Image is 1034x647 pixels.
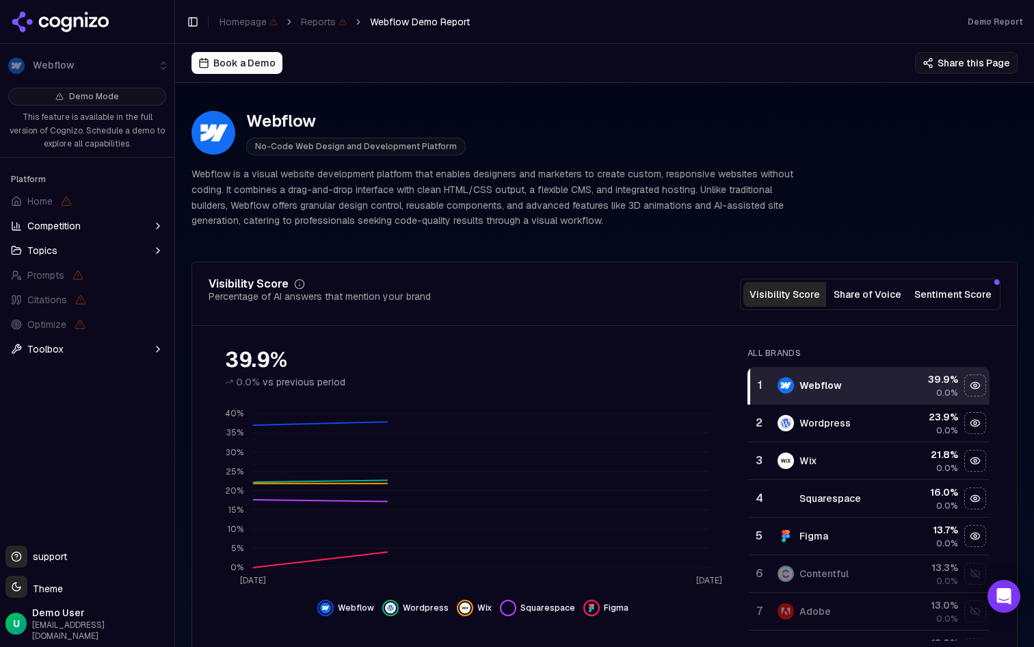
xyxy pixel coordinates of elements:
[317,600,374,616] button: Hide webflow data
[228,505,243,516] tspan: 15%
[370,15,470,29] span: Webflow Demo Report
[583,600,628,616] button: Hide figma data
[915,52,1018,74] button: Share this Page
[228,524,243,535] tspan: 10%
[5,168,169,190] div: Platform
[778,453,794,469] img: wix
[240,575,266,586] tspan: [DATE]
[799,605,831,618] div: Adobe
[32,620,169,642] span: [EMAIL_ADDRESS][DOMAIN_NAME]
[936,388,958,398] span: 0.0%
[246,138,466,155] span: No-Code Web Design and Development Platform
[225,485,243,496] tspan: 20%
[897,448,957,461] div: 21.8 %
[13,617,20,631] span: U
[897,598,957,612] div: 13.0 %
[5,215,169,237] button: Competition
[754,528,764,544] div: 5
[263,375,345,389] span: vs previous period
[964,375,986,396] button: Hide webflow data
[756,377,764,394] div: 1
[964,525,986,547] button: Hide figma data
[520,602,575,613] span: Squarespace
[749,480,990,518] tr: 4squarespaceSquarespace16.0%0.0%Hide squarespace data
[799,416,851,430] div: Wordpress
[936,463,958,474] span: 0.0%
[320,602,331,613] img: webflow
[936,425,958,436] span: 0.0%
[754,566,764,582] div: 6
[230,562,243,573] tspan: 0%
[747,348,990,359] div: All Brands
[226,447,243,458] tspan: 30%
[27,293,67,307] span: Citations
[897,523,957,537] div: 13.7 %
[27,194,53,208] span: Home
[27,244,57,257] span: Topics
[936,538,958,549] span: 0.0%
[69,91,119,102] span: Demo Mode
[799,567,849,581] div: Contentful
[27,583,63,595] span: Theme
[778,415,794,431] img: wordpress
[500,600,575,616] button: Hide squarespace data
[897,485,957,499] div: 16.0 %
[246,110,466,132] div: Webflow
[191,111,235,155] img: Webflow
[191,166,804,229] p: Webflow is a visual website development platform that enables designers and marketers to create c...
[964,600,986,622] button: Show adobe data
[754,453,764,469] div: 3
[964,412,986,434] button: Hide wordpress data
[27,219,81,233] span: Competition
[604,602,628,613] span: Figma
[936,613,958,624] span: 0.0%
[909,282,997,307] button: Sentiment Score
[778,566,794,582] img: contentful
[191,52,282,74] button: Book a Demo
[209,279,289,290] div: Visibility Score
[236,375,260,389] span: 0.0%
[226,427,243,438] tspan: 35%
[231,543,243,554] tspan: 5%
[964,563,986,585] button: Show contentful data
[403,602,449,613] span: Wordpress
[382,600,449,616] button: Hide wordpress data
[220,15,278,29] span: Homepage
[964,487,986,509] button: Hide squarespace data
[749,442,990,480] tr: 3wixWix21.8%0.0%Hide wix data
[457,600,492,616] button: Hide wix data
[754,603,764,620] div: 7
[799,529,828,543] div: Figma
[964,450,986,472] button: Hide wix data
[477,602,492,613] span: Wix
[799,379,842,392] div: Webflow
[301,15,347,29] span: Reports
[220,15,470,29] nav: breadcrumb
[27,342,64,356] span: Toolbox
[225,348,720,372] div: 39.9%
[226,466,243,477] tspan: 25%
[799,454,817,468] div: Wix
[987,580,1020,613] div: Open Intercom Messenger
[696,575,722,586] tspan: [DATE]
[749,518,990,555] tr: 5figmaFigma13.7%0.0%Hide figma data
[778,490,794,507] img: squarespace
[749,593,990,631] tr: 7adobeAdobe13.0%0.0%Show adobe data
[5,338,169,360] button: Toolbox
[749,405,990,442] tr: 2wordpressWordpress23.9%0.0%Hide wordpress data
[754,415,764,431] div: 2
[225,408,243,419] tspan: 40%
[778,603,794,620] img: adobe
[27,318,66,331] span: Optimize
[936,500,958,511] span: 0.0%
[897,372,957,386] div: 39.9 %
[936,576,958,587] span: 0.0%
[826,282,909,307] button: Share of Voice
[209,290,431,303] div: Percentage of AI answers that mention your brand
[32,606,169,620] span: Demo User
[338,602,374,613] span: Webflow
[778,528,794,544] img: figma
[586,602,597,613] img: figma
[754,490,764,507] div: 4
[897,410,957,424] div: 23.9 %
